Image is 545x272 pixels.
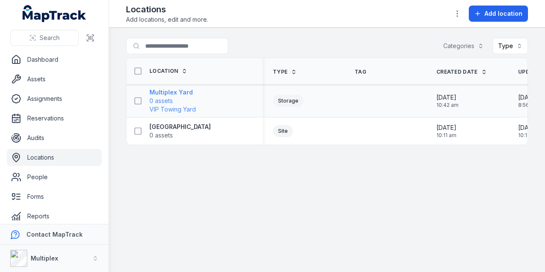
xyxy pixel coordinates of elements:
time: 8/5/2025, 10:42:10 AM [436,93,459,109]
a: Reservations [7,110,102,127]
span: [DATE] [518,93,538,102]
a: People [7,169,102,186]
time: 9/1/2025, 8:56:14 AM [518,93,538,109]
span: 10:11 am [436,132,456,139]
span: Location [149,68,178,74]
strong: Multiplex [31,255,58,262]
button: Type [493,38,528,54]
span: 8:56 am [518,102,538,109]
button: Categories [438,38,489,54]
button: Search [10,30,79,46]
a: Assignments [7,90,102,107]
a: Reports [7,208,102,225]
a: Assets [7,71,102,88]
span: Search [40,34,60,42]
strong: Multiplex Yard [149,88,196,97]
span: 10:11 am [518,132,538,139]
h2: Locations [126,3,208,15]
time: 8/1/2025, 10:11:51 AM [436,123,456,139]
a: [GEOGRAPHIC_DATA]0 assets [149,123,211,140]
strong: [GEOGRAPHIC_DATA] [149,123,211,131]
a: Audits [7,129,102,146]
a: Forms [7,188,102,205]
a: Dashboard [7,51,102,68]
span: [DATE] [518,123,538,132]
span: Type [273,69,287,75]
span: [DATE] [436,93,459,102]
span: Add locations, edit and more. [126,15,208,24]
span: Add location [485,9,522,18]
span: Created Date [436,69,478,75]
strong: Contact MapTrack [26,231,83,238]
time: 8/1/2025, 10:11:51 AM [518,123,538,139]
span: VIP Towing Yard [149,105,196,114]
span: 0 assets [149,131,173,140]
span: 10:42 am [436,102,459,109]
div: Storage [273,95,304,107]
a: Location [149,68,187,74]
button: Add location [469,6,528,22]
a: MapTrack [23,5,86,22]
a: Locations [7,149,102,166]
span: 0 assets [149,97,173,105]
a: Type [273,69,297,75]
span: Tag [355,69,366,75]
a: Multiplex Yard0 assetsVIP Towing Yard [149,88,196,114]
span: [DATE] [436,123,456,132]
a: Created Date [436,69,487,75]
div: Site [273,125,293,137]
